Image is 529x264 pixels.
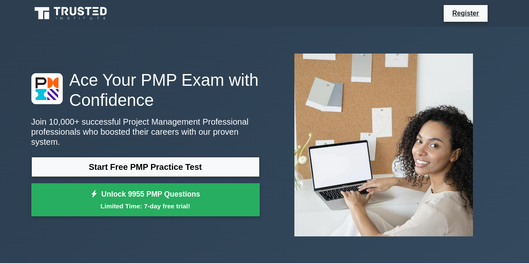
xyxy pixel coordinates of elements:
a: Start Free PMP Practice Test [31,157,260,177]
small: Limited Time: 7-day free trial! [42,201,249,211]
h1: Ace Your PMP Exam with Confidence [31,70,260,110]
a: Unlock 9955 PMP QuestionsLimited Time: 7-day free trial! [31,183,260,217]
a: Register [447,8,484,18]
p: Join 10,000+ successful Project Management Professional professionals who boosted their careers w... [31,117,260,147]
